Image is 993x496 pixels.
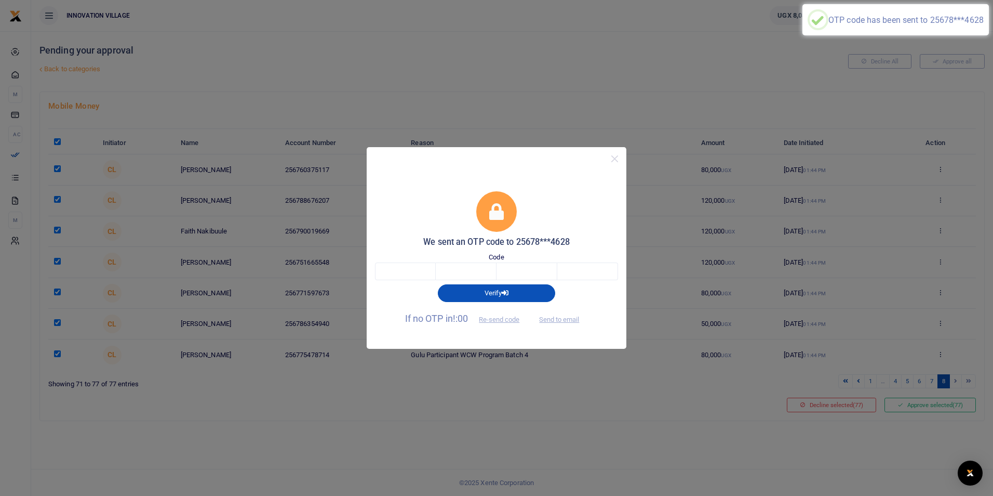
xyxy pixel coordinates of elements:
[607,151,622,166] button: Close
[438,284,555,302] button: Verify
[375,237,618,247] h5: We sent an OTP code to 25678***4628
[453,313,468,324] span: !:00
[489,252,504,263] label: Code
[828,15,984,25] div: OTP code has been sent to 25678***4628
[958,461,983,486] div: Open Intercom Messenger
[405,313,529,324] span: If no OTP in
